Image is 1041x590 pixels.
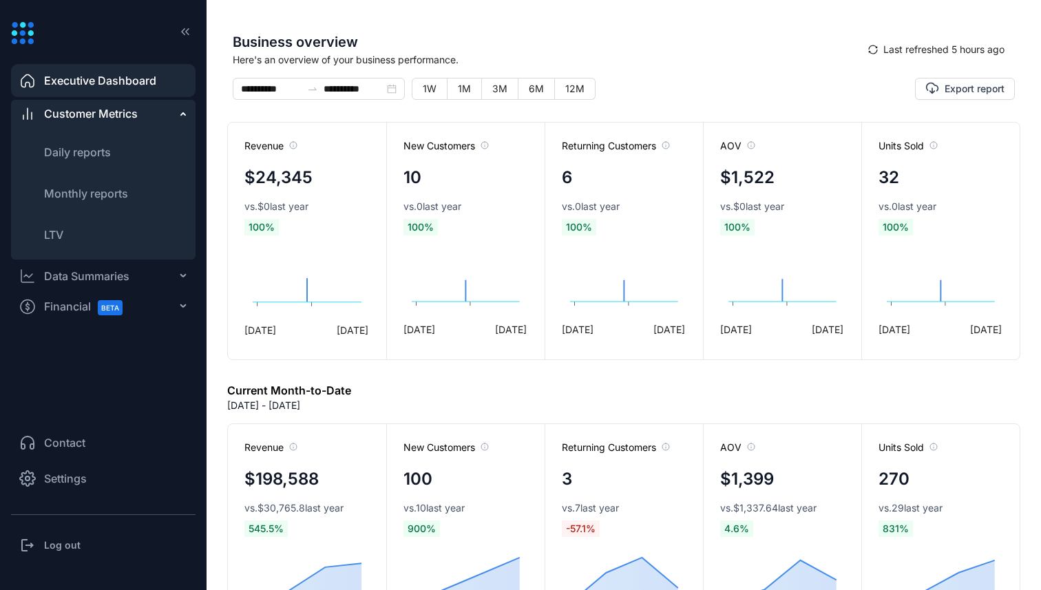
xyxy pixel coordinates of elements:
[244,165,313,190] h4: $24,345
[403,501,465,515] span: vs. 10 last year
[403,322,435,337] span: [DATE]
[44,187,128,200] span: Monthly reports
[562,322,593,337] span: [DATE]
[244,520,288,537] span: 545.5 %
[244,219,279,235] span: 100 %
[492,83,507,94] span: 3M
[720,200,784,213] span: vs. $0 last year
[423,83,437,94] span: 1W
[403,139,489,153] span: New Customers
[337,323,368,337] span: [DATE]
[458,83,471,94] span: 1M
[44,72,156,89] span: Executive Dashboard
[44,268,129,284] div: Data Summaries
[227,382,351,399] h6: Current Month-to-Date
[562,139,670,153] span: Returning Customers
[879,520,913,537] span: 831 %
[495,322,527,337] span: [DATE]
[720,467,774,492] h4: $1,399
[562,200,620,213] span: vs. 0 last year
[879,219,913,235] span: 100 %
[562,441,670,454] span: Returning Customers
[562,219,596,235] span: 100 %
[915,78,1015,100] button: Export report
[720,165,775,190] h4: $1,522
[879,441,938,454] span: Units Sold
[244,441,297,454] span: Revenue
[879,200,936,213] span: vs. 0 last year
[244,323,276,337] span: [DATE]
[403,165,421,190] h4: 10
[562,501,619,515] span: vs. 7 last year
[565,83,585,94] span: 12M
[562,467,572,492] h4: 3
[403,520,440,537] span: 900 %
[562,520,600,537] span: -57.1 %
[244,501,344,515] span: vs. $30,765.8 last year
[720,441,755,454] span: AOV
[307,83,318,94] span: swap-right
[403,467,432,492] h4: 100
[244,467,319,492] h4: $198,588
[403,441,489,454] span: New Customers
[44,145,111,159] span: Daily reports
[879,165,899,190] h4: 32
[44,434,85,451] span: Contact
[244,139,297,153] span: Revenue
[720,219,755,235] span: 100 %
[44,228,63,242] span: LTV
[879,501,943,515] span: vs. 29 last year
[529,83,544,94] span: 6M
[812,322,843,337] span: [DATE]
[868,45,878,54] span: sync
[562,165,572,190] h4: 6
[720,501,817,515] span: vs. $1,337.64 last year
[720,139,755,153] span: AOV
[403,219,438,235] span: 100 %
[879,322,910,337] span: [DATE]
[98,300,123,315] span: BETA
[879,139,938,153] span: Units Sold
[44,105,138,122] span: Customer Metrics
[720,322,752,337] span: [DATE]
[44,470,87,487] span: Settings
[858,39,1015,61] button: syncLast refreshed 5 hours ago
[970,322,1002,337] span: [DATE]
[233,52,858,67] span: Here's an overview of your business performance.
[44,291,135,322] span: Financial
[227,399,300,412] p: [DATE] - [DATE]
[879,467,909,492] h4: 270
[945,82,1005,96] span: Export report
[44,538,81,552] h3: Log out
[244,200,308,213] span: vs. $0 last year
[883,42,1005,57] span: Last refreshed 5 hours ago
[307,83,318,94] span: to
[233,32,858,52] span: Business overview
[720,520,753,537] span: 4.6 %
[403,200,461,213] span: vs. 0 last year
[653,322,685,337] span: [DATE]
